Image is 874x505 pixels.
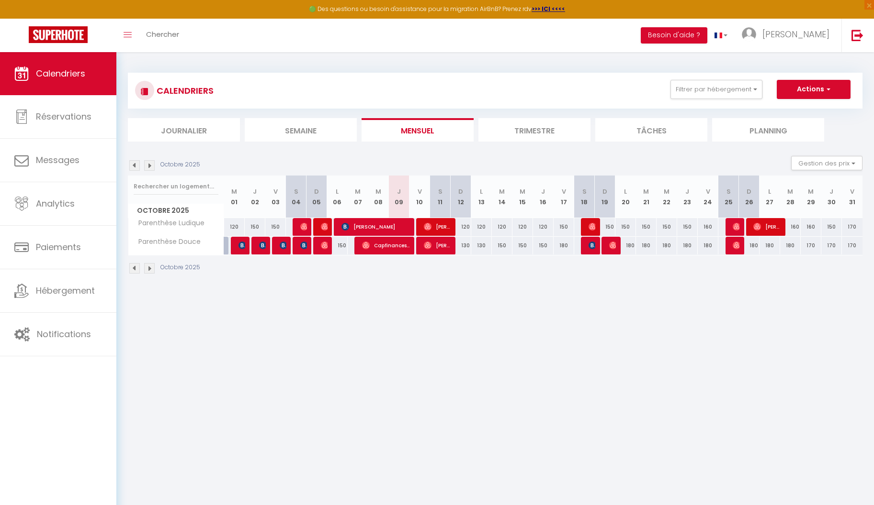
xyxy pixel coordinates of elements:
abbr: M [499,187,505,196]
th: 13 [471,176,492,218]
div: 150 [533,237,554,254]
div: 130 [451,237,471,254]
abbr: V [850,187,854,196]
abbr: S [582,187,587,196]
span: Chercher [146,29,179,39]
div: 150 [595,218,615,236]
span: [PERSON_NAME] [280,236,286,254]
span: Messages [36,154,79,166]
abbr: J [397,187,401,196]
span: Parenthèse Douce [130,237,203,247]
span: [PERSON_NAME] [321,236,328,254]
abbr: M [808,187,814,196]
th: 15 [512,176,533,218]
div: 120 [451,218,471,236]
span: [PERSON_NAME] [762,28,829,40]
abbr: S [726,187,731,196]
div: 160 [801,218,821,236]
input: Rechercher un logement... [134,178,218,195]
span: Hébergement [36,285,95,296]
abbr: J [685,187,689,196]
span: [PERSON_NAME] [341,218,410,236]
button: Besoin d'aide ? [641,27,707,44]
div: 160 [698,218,718,236]
span: [PERSON_NAME] [300,218,307,236]
th: 10 [409,176,430,218]
a: >>> ICI <<<< [532,5,565,13]
p: Octobre 2025 [160,160,200,169]
div: 130 [471,237,492,254]
th: 23 [677,176,698,218]
th: 08 [368,176,389,218]
div: 180 [780,237,801,254]
span: Octobre 2025 [128,204,224,218]
div: 120 [492,218,512,236]
abbr: V [706,187,710,196]
abbr: D [458,187,463,196]
span: [PERSON_NAME] [321,218,328,236]
div: 150 [657,218,677,236]
abbr: S [294,187,298,196]
th: 30 [821,176,842,218]
img: Super Booking [29,26,88,43]
th: 09 [389,176,409,218]
abbr: M [375,187,381,196]
abbr: V [418,187,422,196]
th: 02 [245,176,265,218]
abbr: V [562,187,566,196]
img: logout [851,29,863,41]
span: ⁨Capfinances 59⁩ Briet [362,236,410,254]
th: 22 [657,176,677,218]
div: 150 [821,218,842,236]
abbr: L [624,187,627,196]
th: 31 [842,176,863,218]
li: Planning [712,118,824,142]
th: 18 [574,176,595,218]
th: 21 [636,176,657,218]
th: 07 [348,176,368,218]
span: Sanne Goedhals [589,218,595,236]
span: [PERSON_NAME] [733,236,739,254]
div: 150 [492,237,512,254]
abbr: M [643,187,649,196]
th: 24 [698,176,718,218]
div: 180 [739,237,760,254]
th: 14 [492,176,512,218]
div: 120 [533,218,554,236]
span: Notifications [37,328,91,340]
span: Paiements [36,241,81,253]
div: 180 [554,237,574,254]
div: 150 [615,218,636,236]
div: 170 [801,237,821,254]
th: 20 [615,176,636,218]
th: 29 [801,176,821,218]
h3: CALENDRIERS [154,80,214,101]
th: 28 [780,176,801,218]
th: 12 [451,176,471,218]
div: 150 [554,218,574,236]
div: 180 [698,237,718,254]
div: 150 [636,218,657,236]
a: ... [PERSON_NAME] [735,19,841,52]
span: Parenthèse Ludique [130,218,207,229]
div: 150 [327,237,348,254]
div: 150 [677,218,698,236]
abbr: M [231,187,237,196]
div: 180 [657,237,677,254]
div: 150 [265,218,286,236]
th: 27 [760,176,780,218]
abbr: J [541,187,545,196]
div: 150 [512,237,533,254]
div: 180 [615,237,636,254]
div: 120 [512,218,533,236]
span: Réservations [36,110,91,122]
span: [PERSON_NAME] [238,236,245,254]
span: [PERSON_NAME] [424,218,451,236]
abbr: D [747,187,751,196]
button: Filtrer par hébergement [670,80,762,99]
button: Gestion des prix [791,156,863,170]
abbr: L [480,187,483,196]
abbr: S [438,187,443,196]
div: 150 [245,218,265,236]
th: 01 [224,176,245,218]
